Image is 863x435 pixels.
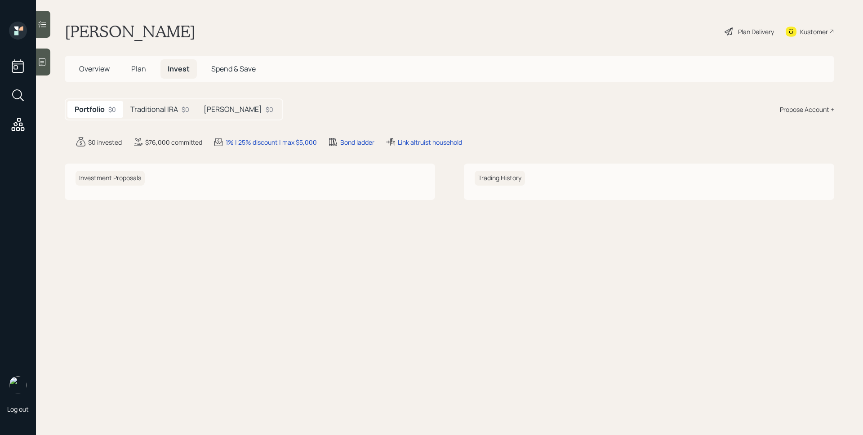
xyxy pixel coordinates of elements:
span: Overview [79,64,110,74]
img: james-distasi-headshot.png [9,376,27,394]
div: $0 [182,105,189,114]
h1: [PERSON_NAME] [65,22,196,41]
div: $0 [266,105,273,114]
div: Kustomer [800,27,828,36]
h5: Portfolio [75,105,105,114]
div: 1% | 25% discount | max $5,000 [226,138,317,147]
h6: Investment Proposals [76,171,145,186]
div: Link altruist household [398,138,462,147]
h5: Traditional IRA [130,105,178,114]
div: Bond ladder [340,138,374,147]
div: $0 [108,105,116,114]
div: $76,000 committed [145,138,202,147]
div: Propose Account + [780,105,834,114]
span: Spend & Save [211,64,256,74]
h6: Trading History [475,171,525,186]
span: Plan [131,64,146,74]
span: Invest [168,64,190,74]
div: Log out [7,405,29,413]
h5: [PERSON_NAME] [204,105,262,114]
div: Plan Delivery [738,27,774,36]
div: $0 invested [88,138,122,147]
